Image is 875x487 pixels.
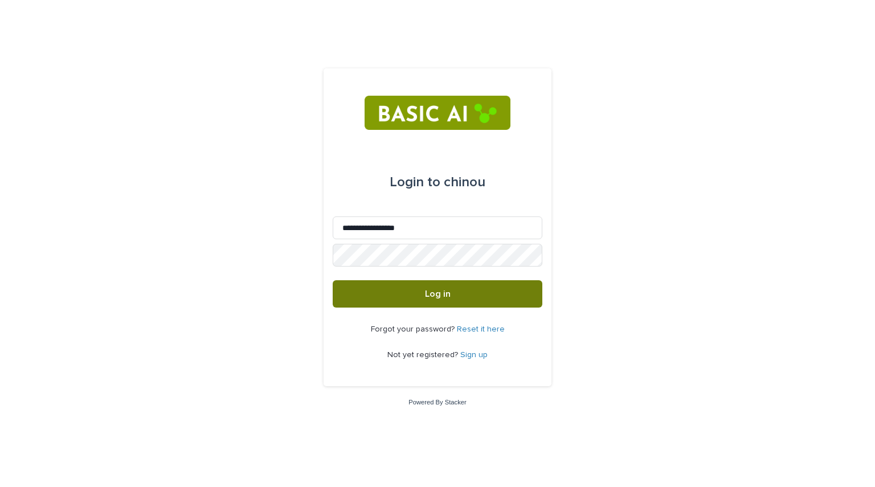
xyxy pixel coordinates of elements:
[390,166,485,198] div: chinou
[371,325,457,333] span: Forgot your password?
[387,351,460,359] span: Not yet registered?
[457,325,505,333] a: Reset it here
[408,399,466,406] a: Powered By Stacker
[365,96,510,130] img: RtIB8pj2QQiOZo6waziI
[333,280,542,308] button: Log in
[390,175,440,189] span: Login to
[425,289,451,298] span: Log in
[460,351,488,359] a: Sign up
